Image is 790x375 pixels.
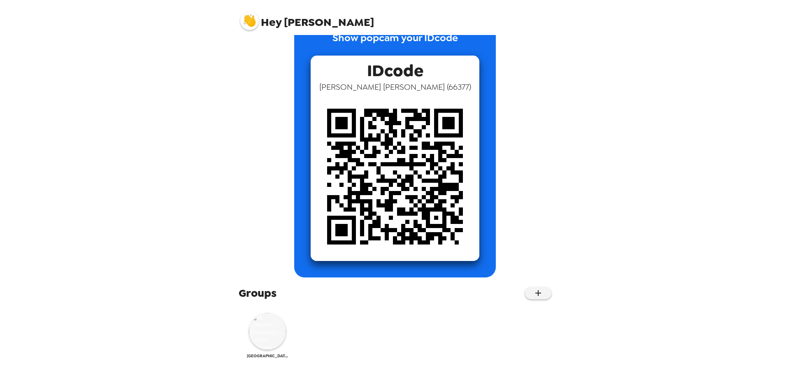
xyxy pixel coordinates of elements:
[261,15,281,30] span: Hey
[240,7,374,28] span: [PERSON_NAME]
[311,92,479,261] img: qr code
[239,286,276,300] span: Groups
[332,30,458,56] p: Show popcam your IDcode
[319,82,471,92] span: [PERSON_NAME] [PERSON_NAME] ( 66377 )
[249,313,286,350] img: St. Edwards University - Career Services
[367,56,423,82] span: IDcode
[240,12,259,30] img: profile pic
[247,353,288,359] span: [GEOGRAPHIC_DATA][PERSON_NAME] - Career Services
